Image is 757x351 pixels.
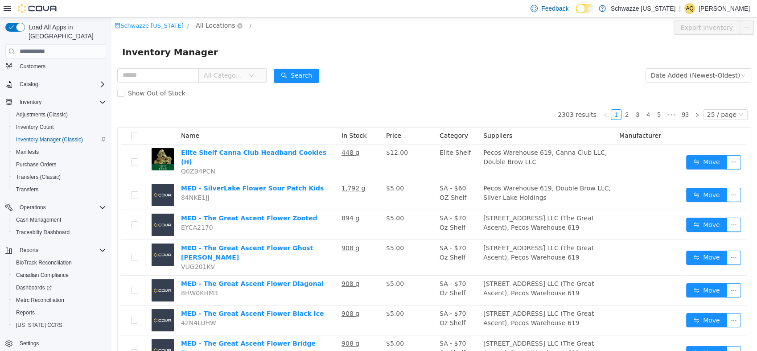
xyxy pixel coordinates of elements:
[84,3,123,13] span: All Locations
[137,55,143,62] i: icon: down
[12,109,71,120] a: Adjustments (Classic)
[16,97,45,107] button: Inventory
[12,134,86,145] a: Inventory Manager (Classic)
[9,319,110,331] button: [US_STATE] CCRS
[70,206,102,214] span: EYCA2170
[70,263,212,270] a: MED - The Great Ascent Flower Diagonal
[16,186,38,193] span: Transfers
[325,258,368,288] td: SA - $70 Oz Shelf
[16,216,61,223] span: Cash Management
[499,92,510,103] li: 1
[684,3,695,14] div: Anastasia Queen
[2,60,110,73] button: Customers
[372,263,482,279] span: [STREET_ADDRESS] LLC (The Great Ascent), Pecos Warehouse 619
[629,55,634,62] i: icon: down
[162,51,208,66] button: icon: searchSearch
[12,282,106,293] span: Dashboards
[12,172,106,182] span: Transfers (Classic)
[12,122,106,132] span: Inventory Count
[553,92,567,103] span: •••
[12,159,106,170] span: Purchase Orders
[553,92,567,103] li: Next 5 Pages
[575,296,616,310] button: icon: swapMove
[9,133,110,146] button: Inventory Manager (Classic)
[70,197,206,204] a: MED - The Great Ascent Flower Zooted
[16,202,49,213] button: Operations
[13,72,78,79] span: Show Out of Stock
[16,284,52,291] span: Dashboards
[539,51,629,65] div: Date Added (Newest-Oldest)
[12,227,73,238] a: Traceabilty Dashboard
[16,136,83,143] span: Inventory Manager (Classic)
[16,97,106,107] span: Inventory
[372,197,482,214] span: [STREET_ADDRESS] LLC (The Great Ascent), Pecos Warehouse 619
[70,115,88,122] span: Name
[12,295,68,306] a: Metrc Reconciliation
[25,23,106,41] span: Load All Apps in [GEOGRAPHIC_DATA]
[9,146,110,158] button: Manifests
[230,263,248,270] u: 908 g
[20,247,38,254] span: Reports
[12,184,42,195] a: Transfers
[3,5,72,12] a: icon: shopSchwazze [US_STATE]
[9,256,110,269] button: BioTrack Reconciliation
[576,4,594,13] input: Dark Mode
[12,320,106,330] span: Washington CCRS
[2,337,110,350] button: Settings
[16,229,70,236] span: Traceabilty Dashboard
[489,92,499,103] li: Previous Page
[543,92,552,102] a: 5
[16,149,39,156] span: Manifests
[12,147,42,157] a: Manifests
[9,183,110,196] button: Transfers
[16,338,106,349] span: Settings
[521,92,531,103] li: 3
[541,4,568,13] span: Feedback
[230,227,248,234] u: 908 g
[699,3,750,14] p: [PERSON_NAME]
[3,5,9,11] i: icon: shop
[16,79,41,90] button: Catalog
[532,92,542,102] a: 4
[628,3,642,17] button: icon: ellipsis
[16,111,68,118] span: Adjustments (Classic)
[92,54,133,62] span: All Categories
[12,147,106,157] span: Manifests
[16,297,64,304] span: Metrc Reconciliation
[70,150,104,157] span: Q0ZB4PCN
[16,61,49,72] a: Customers
[372,167,499,184] span: Pecos Warehouse 619, Double Brow LLC, Silver Lake Holdings
[491,95,497,100] i: icon: left
[596,92,625,102] div: 25 / page
[686,3,693,14] span: AQ
[12,172,64,182] a: Transfers (Classic)
[615,233,629,248] button: icon: ellipsis
[70,272,107,279] span: 8HW0KHM3
[20,63,45,70] span: Customers
[567,92,580,103] li: 93
[138,5,140,12] span: /
[126,6,131,11] i: icon: close-circle
[9,306,110,319] button: Reports
[16,322,62,329] span: [US_STATE] CCRS
[12,320,66,330] a: [US_STATE] CCRS
[521,92,531,102] a: 3
[615,170,629,185] button: icon: ellipsis
[583,95,588,100] i: icon: right
[372,322,482,339] span: [STREET_ADDRESS] LLC (The Great Ascent), Pecos Warehouse 619
[70,302,105,309] span: 42N4LUHW
[679,3,681,14] p: |
[510,92,521,103] li: 2
[2,244,110,256] button: Reports
[12,257,106,268] span: BioTrack Reconciliation
[16,79,106,90] span: Catalog
[70,167,212,174] a: MED - SilverLake Flower Sour Patch Kids
[12,295,106,306] span: Metrc Reconciliation
[9,121,110,133] button: Inventory Count
[16,309,35,316] span: Reports
[40,322,62,344] img: MED - The Great Ascent Flower Bridge Burner placeholder
[18,4,58,13] img: Cova
[510,92,520,102] a: 2
[275,263,292,270] span: $5.00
